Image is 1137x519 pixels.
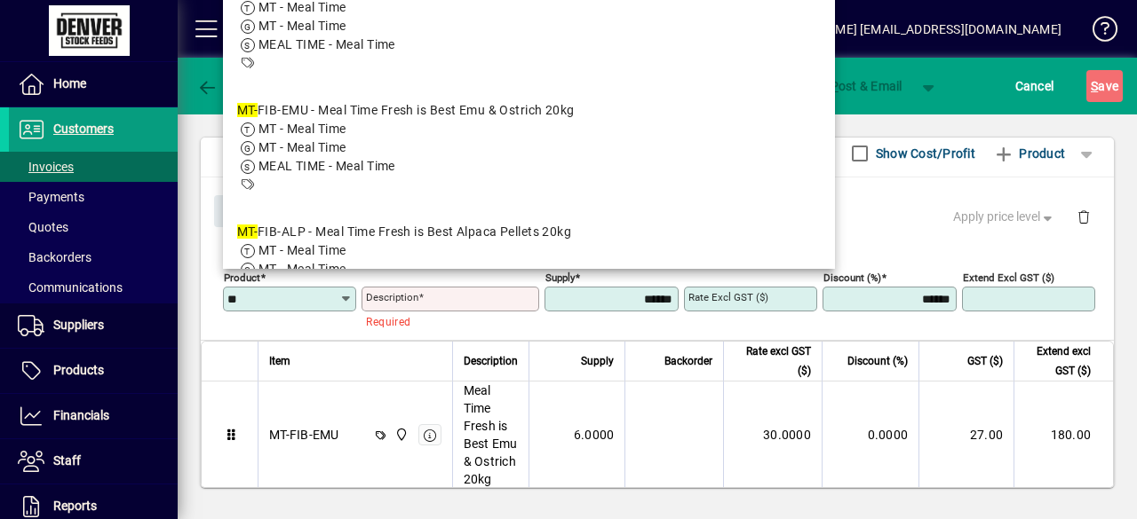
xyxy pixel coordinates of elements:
span: Meal Time Fresh is Best Emu & Ostrich 20kg [464,381,518,488]
mat-error: Required [366,311,525,330]
span: Item [269,351,290,371]
div: [PERSON_NAME] [EMAIL_ADDRESS][DOMAIN_NAME] [760,15,1061,43]
mat-label: Discount (%) [823,271,881,284]
span: ost & Email [799,79,902,93]
mat-label: Product [224,271,260,284]
span: Customers [53,122,114,136]
div: FIB-ALP - Meal Time Fresh is Best Alpaca Pellets 20kg [237,223,572,241]
app-page-header-button: Delete [1062,208,1105,224]
span: Supply [581,351,614,371]
span: Backorder [664,351,712,371]
app-page-header-button: Back [178,70,275,102]
a: Home [9,62,178,106]
a: Payments [9,182,178,212]
span: MT - Meal Time [258,262,346,276]
span: Cancel [1015,72,1054,100]
span: S [1091,79,1098,93]
a: Invoices [9,152,178,182]
span: Close [221,197,267,226]
em: MT- [237,103,258,117]
span: Products [53,363,104,377]
div: Product [201,177,1114,242]
td: 27.00 [918,381,1014,489]
app-page-header-button: Close [210,202,279,218]
a: Knowledge Base [1079,4,1115,61]
mat-label: Rate excl GST ($) [688,291,768,303]
span: Quotes [18,220,68,234]
span: MT - Meal Time [258,122,346,136]
a: Staff [9,439,178,484]
button: Apply price level [946,201,1063,233]
span: Home [53,76,86,90]
span: Communications [18,280,123,295]
span: MEAL TIME - Meal Time [258,159,395,173]
span: Invoices [18,160,74,174]
button: Close [214,195,274,227]
a: Products [9,349,178,393]
mat-label: Extend excl GST ($) [963,271,1054,284]
span: ave [1091,72,1118,100]
mat-label: Supply [545,271,575,284]
span: Payments [18,190,84,204]
span: Reports [53,499,97,513]
button: Cancel [1011,70,1059,102]
button: Delete [1062,195,1105,238]
label: Show Cost/Profit [872,145,975,162]
button: Back [192,70,260,102]
span: MEAL TIME - Meal Time [258,37,395,51]
span: Suppliers [53,318,104,332]
span: Financials [53,408,109,422]
mat-option: MT-FIB-ALP - Meal Time Fresh is Best Alpaca Pellets 20kg [223,208,835,330]
div: FIB-EMU - Meal Time Fresh is Best Emu & Ostrich 20kg [237,101,575,120]
div: MT-FIB-EMU [269,426,339,444]
span: 6.0000 [574,426,615,444]
span: MT - Meal Time [258,243,346,257]
mat-label: Description [366,291,418,303]
span: Discount (%) [847,351,908,371]
span: Rate excl GST ($) [735,342,811,381]
td: 0.0000 [822,381,918,489]
em: MT- [237,224,258,239]
button: Save [1086,70,1123,102]
span: Extend excl GST ($) [1025,342,1091,381]
a: Quotes [9,212,178,242]
div: 30.0000 [735,426,811,444]
span: Back [196,79,256,93]
span: MT - Meal Time [258,19,346,33]
span: MT - Meal Time [258,140,346,154]
a: Communications [9,272,178,303]
a: Backorders [9,242,178,272]
span: Staff [53,453,81,468]
span: DENVER STOCKFEEDS LTD [390,425,410,444]
span: Backorders [18,250,91,264]
span: GST ($) [967,351,1003,371]
td: 180.00 [1014,381,1113,489]
mat-option: MT-FIB-EMU - Meal Time Fresh is Best Emu & Ostrich 20kg [223,87,835,208]
a: Financials [9,394,178,438]
a: Suppliers [9,303,178,348]
span: Apply price level [953,208,1056,226]
button: Post & Email [791,70,911,102]
span: Description [464,351,518,371]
